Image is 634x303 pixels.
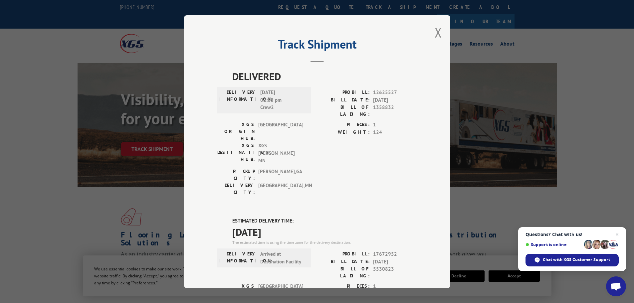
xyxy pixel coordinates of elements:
label: PIECES: [317,283,370,290]
span: 124 [373,128,417,136]
label: PROBILL: [317,89,370,96]
span: [GEOGRAPHIC_DATA] [258,121,303,142]
span: XGS [PERSON_NAME] MN [258,142,303,165]
label: WEIGHT: [317,128,370,136]
label: BILL OF LADING: [317,104,370,118]
span: DELIVERED [232,69,417,84]
label: XGS ORIGIN HUB: [217,121,255,142]
span: [GEOGRAPHIC_DATA] , MN [258,182,303,196]
label: PIECES: [317,121,370,129]
label: DELIVERY CITY: [217,182,255,196]
label: XGS DESTINATION HUB: [217,142,255,165]
button: Close modal [435,24,442,41]
span: Chat with XGS Customer Support [543,257,610,263]
span: [DATE] [373,96,417,104]
span: [DATE] 02:08 pm Crew2 [260,89,305,111]
span: Questions? Chat with us! [526,232,619,237]
label: PICKUP CITY: [217,168,255,182]
span: 1 [373,283,417,290]
span: [DATE] [232,225,417,239]
span: Arrived at Destination Facility [260,250,305,265]
span: 5530823 [373,265,417,279]
span: 12625527 [373,89,417,96]
div: The estimated time is using the time zone for the delivery destination. [232,239,417,245]
label: PROBILL: [317,250,370,258]
span: 17672952 [373,250,417,258]
div: Chat with XGS Customer Support [526,254,619,266]
span: Close chat [613,230,621,238]
div: Open chat [606,276,626,296]
span: [DATE] [373,258,417,265]
span: Support is online [526,242,581,247]
span: [PERSON_NAME] , GA [258,168,303,182]
label: DELIVERY INFORMATION: [219,89,257,111]
h2: Track Shipment [217,40,417,52]
label: BILL DATE: [317,258,370,265]
label: ESTIMATED DELIVERY TIME: [232,217,417,225]
label: DELIVERY INFORMATION: [219,250,257,265]
label: BILL DATE: [317,96,370,104]
label: BILL OF LADING: [317,265,370,279]
span: 1358832 [373,104,417,118]
span: 1 [373,121,417,129]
